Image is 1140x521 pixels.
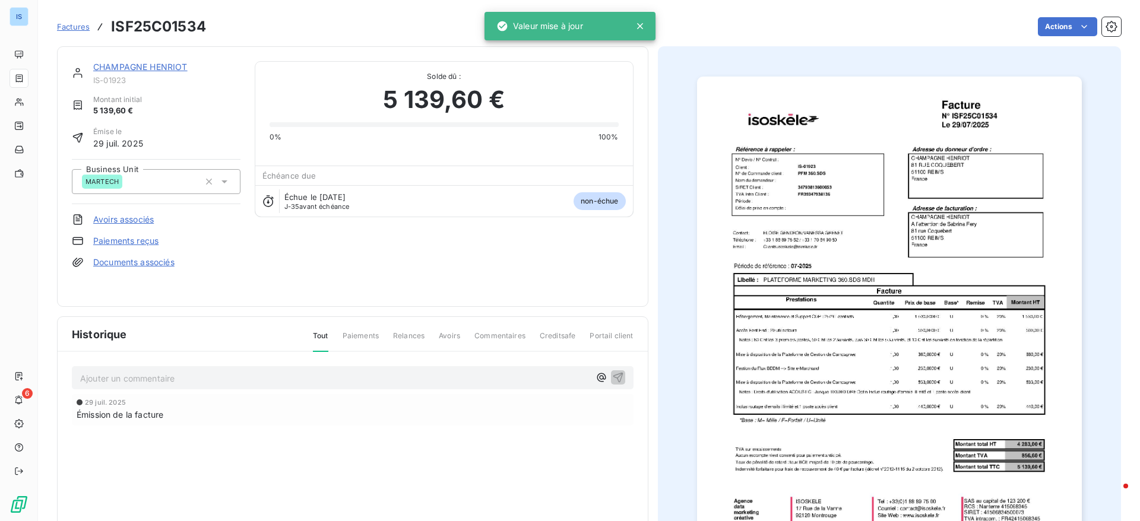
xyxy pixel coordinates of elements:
[439,331,460,351] span: Avoirs
[93,256,175,268] a: Documents associés
[9,7,28,26] div: IS
[57,22,90,31] span: Factures
[111,16,206,37] h3: ISF25C01534
[383,82,505,117] span: 5 139,60 €
[270,132,281,142] span: 0%
[22,388,33,399] span: 6
[93,75,240,85] span: IS-01923
[85,399,126,406] span: 29 juil. 2025
[57,21,90,33] a: Factures
[262,171,316,180] span: Échéance due
[393,331,425,351] span: Relances
[93,126,143,137] span: Émise le
[313,331,328,352] span: Tout
[540,331,576,351] span: Creditsafe
[93,214,154,225] a: Avoirs associés
[270,71,619,82] span: Solde dû :
[93,235,159,247] a: Paiements reçus
[598,132,619,142] span: 100%
[496,15,583,37] div: Valeur mise à jour
[284,203,350,210] span: avant échéance
[1038,17,1097,36] button: Actions
[343,331,379,351] span: Paiements
[9,495,28,514] img: Logo LeanPay
[574,192,625,210] span: non-échue
[284,192,346,202] span: Échue le [DATE]
[93,94,142,105] span: Montant initial
[1100,481,1128,509] iframe: Intercom live chat
[93,105,142,117] span: 5 139,60 €
[590,331,633,351] span: Portail client
[284,202,300,211] span: J-35
[72,326,127,342] span: Historique
[93,137,143,150] span: 29 juil. 2025
[77,408,163,421] span: Émission de la facture
[93,62,188,72] a: CHAMPAGNE HENRIOT
[85,178,119,185] span: MARTECH
[474,331,525,351] span: Commentaires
